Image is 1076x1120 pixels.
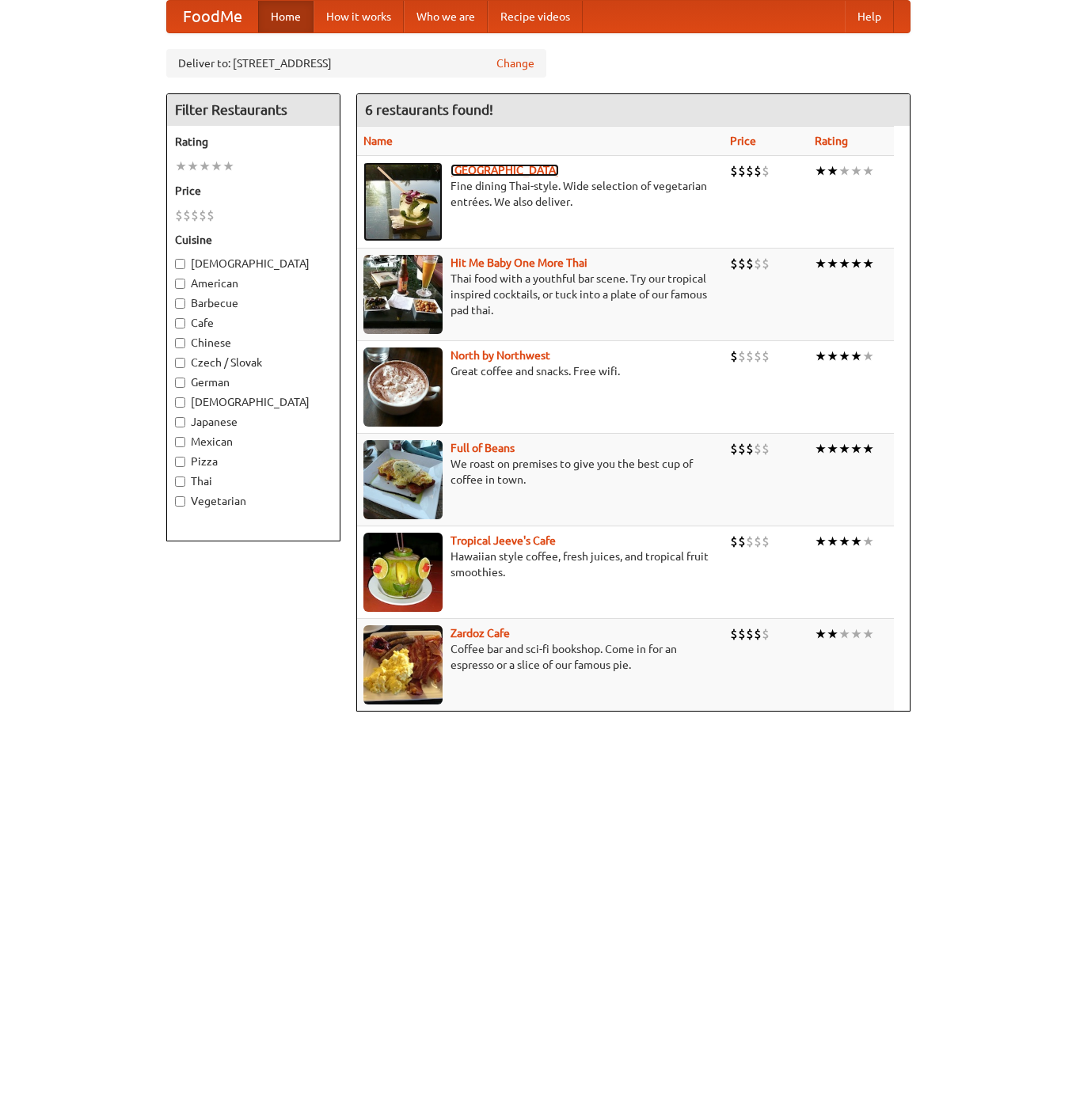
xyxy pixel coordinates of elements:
[167,1,258,32] a: FoodMe
[746,162,754,180] li: $
[827,347,838,365] li: ★
[363,363,718,379] p: Great coffee and snacks. Free wifi.
[754,440,762,457] li: $
[363,549,718,580] p: Hawaiian style coffee, fresh juices, and tropical fruit smoothies.
[175,183,332,199] h5: Price
[222,158,234,175] li: ★
[738,162,746,180] li: $
[862,625,874,643] li: ★
[451,256,587,269] a: Hit Me Baby One More Thai
[730,135,756,147] a: Price
[738,347,746,365] li: $
[363,271,718,318] p: Thai food with a youthful bar scene. Try our tropical inspired cocktails, or tuck into a plate of...
[451,164,559,177] a: [GEOGRAPHIC_DATA]
[175,134,332,150] h5: Rating
[862,347,874,365] li: ★
[815,255,827,272] li: ★
[838,625,850,643] li: ★
[167,94,340,126] h4: Filter Restaurants
[838,347,850,365] li: ★
[175,457,185,467] input: Pizza
[850,255,862,272] li: ★
[815,440,827,457] li: ★
[175,256,332,271] label: [DEMOGRAPHIC_DATA]
[815,162,827,180] li: ★
[730,347,738,365] li: $
[488,1,583,32] a: Recipe videos
[827,162,838,180] li: ★
[451,627,510,640] a: Zardoz Cafe
[754,533,762,550] li: $
[746,440,754,457] li: $
[175,397,185,408] input: [DEMOGRAPHIC_DATA]
[815,347,827,365] li: ★
[815,135,848,147] a: Rating
[175,275,332,291] label: American
[838,255,850,272] li: ★
[738,533,746,550] li: $
[175,496,185,507] input: Vegetarian
[746,533,754,550] li: $
[762,625,770,643] li: $
[754,347,762,365] li: $
[363,255,443,334] img: babythai.jpg
[175,335,332,351] label: Chinese
[175,394,332,410] label: [DEMOGRAPHIC_DATA]
[175,315,332,331] label: Cafe
[175,338,185,348] input: Chinese
[175,318,185,328] input: Cafe
[175,358,185,368] input: Czech / Slovak
[175,414,332,430] label: Japanese
[363,533,443,612] img: jeeves.jpg
[175,295,332,311] label: Barbecue
[363,135,393,147] a: Name
[754,625,762,643] li: $
[175,279,185,289] input: American
[175,493,332,509] label: Vegetarian
[746,625,754,643] li: $
[850,625,862,643] li: ★
[862,533,874,550] li: ★
[175,476,185,487] input: Thai
[451,534,556,547] a: Tropical Jeeve's Cafe
[738,440,746,457] li: $
[730,440,738,457] li: $
[314,1,404,32] a: How it works
[730,625,738,643] li: $
[175,298,185,309] input: Barbecue
[838,533,850,550] li: ★
[363,456,718,488] p: We roast on premises to give you the best cup of coffee in town.
[838,440,850,457] li: ★
[258,1,314,32] a: Home
[850,162,862,180] li: ★
[862,162,874,180] li: ★
[363,347,443,427] img: north.jpg
[363,162,443,241] img: satay.jpg
[175,158,187,175] li: ★
[175,207,183,224] li: $
[365,102,493,117] ng-pluralize: 6 restaurants found!
[175,232,332,248] h5: Cuisine
[199,158,211,175] li: ★
[827,625,838,643] li: ★
[175,374,332,390] label: German
[762,347,770,365] li: $
[827,533,838,550] li: ★
[746,255,754,272] li: $
[762,255,770,272] li: $
[175,434,332,450] label: Mexican
[738,625,746,643] li: $
[183,207,191,224] li: $
[404,1,488,32] a: Who we are
[199,207,207,224] li: $
[451,349,550,362] a: North by Northwest
[827,440,838,457] li: ★
[862,255,874,272] li: ★
[363,625,443,704] img: zardoz.jpg
[850,533,862,550] li: ★
[730,162,738,180] li: $
[211,158,222,175] li: ★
